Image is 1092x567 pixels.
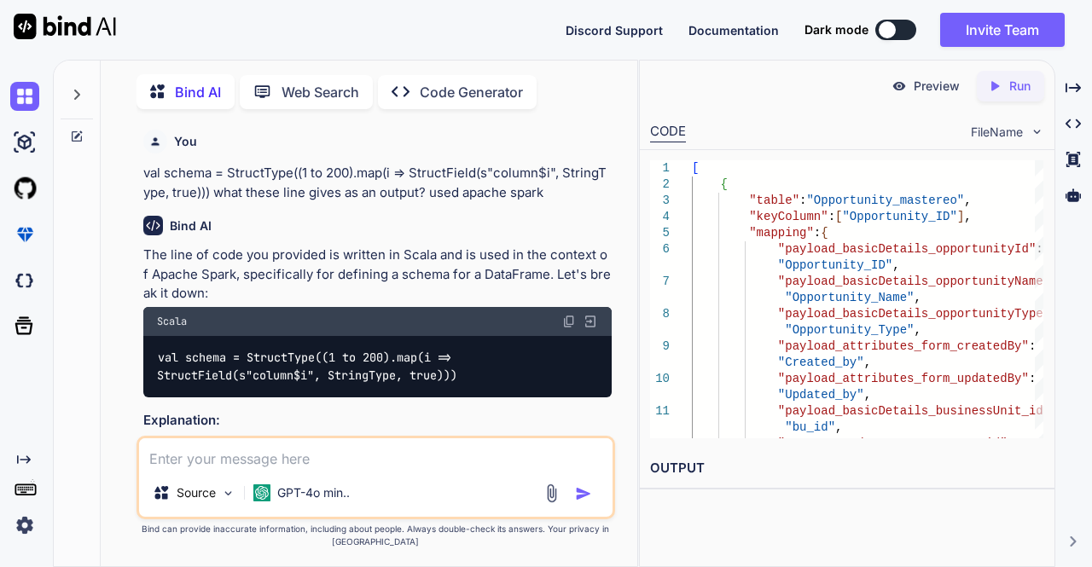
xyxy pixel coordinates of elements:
[799,194,806,207] span: :
[10,266,39,295] img: darkCloudIdeIcon
[566,21,663,39] button: Discord Support
[778,437,1008,450] span: "responseBody_requestDataMap_id"
[750,210,828,223] span: "keyColumn"
[828,210,835,223] span: :
[10,82,39,111] img: chat
[157,349,458,384] code: val schema = StructType((1 to 200).map(i => StructField(s"column$i", StringType, true)))
[566,23,663,38] span: Discord Support
[157,315,187,328] span: Scala
[750,226,815,240] span: "mapping"
[778,275,1050,288] span: "payload_basicDetails_opportunityName"
[10,511,39,540] img: settings
[14,14,116,39] img: Bind AI
[542,483,561,503] img: attachment
[10,220,39,249] img: premium
[136,523,616,548] p: Bind can provide inaccurate information, including about people. Always double-check its answers....
[1009,78,1031,95] p: Run
[893,258,900,272] span: ,
[143,164,613,202] p: val schema = StructType((1 to 200).map(i => StructField(s"column$i", StringType, true))) what the...
[786,323,915,337] span: "Opportunity_Type"
[1008,437,1014,450] span: :
[804,21,868,38] span: Dark mode
[892,78,907,94] img: preview
[277,484,350,501] p: GPT-4o min..
[965,210,972,223] span: ,
[940,13,1065,47] button: Invite Team
[143,246,613,304] p: The line of code you provided is written in Scala and is used in the context of Apache Spark, spe...
[1030,124,1044,139] img: chevron down
[640,448,1054,489] h2: OUTPUT
[965,194,972,207] span: ,
[778,242,1036,256] span: "payload_basicDetails_opportunityId"
[583,314,598,329] img: Open in Browser
[420,82,523,102] p: Code Generator
[650,209,670,225] div: 4
[688,23,779,38] span: Documentation
[650,241,670,257] div: 6
[170,217,212,234] h6: Bind AI
[10,174,39,203] img: githubLight
[778,404,1050,418] span: "payload_basicDetails_businessUnit_id"
[650,403,670,419] div: 11
[835,210,842,223] span: [
[778,388,864,402] span: "Updated_by"
[692,161,699,175] span: [
[778,258,892,272] span: "Opportunity_ID"
[221,486,235,500] img: Pick Models
[786,420,836,434] span: "bu_id"
[778,307,1050,321] span: "payload_basicDetails_opportunityType"
[650,371,670,387] div: 10
[957,210,964,223] span: ]
[750,194,800,207] span: "table"
[814,226,821,240] span: :
[822,226,828,240] span: {
[650,274,670,290] div: 7
[282,82,359,102] p: Web Search
[650,306,670,322] div: 8
[175,82,221,102] p: Bind AI
[843,210,957,223] span: "Opportunity_ID"
[807,194,965,207] span: "Opportunity_mastereo"
[786,291,915,304] span: "Opportunity_Name"
[688,21,779,39] button: Documentation
[650,160,670,176] div: 1
[778,356,864,369] span: "Created_by"
[562,315,576,328] img: copy
[778,372,1029,385] span: "payload_attributes_form_updatedBy"
[650,436,670,452] div: 12
[650,122,686,142] div: CODE
[721,177,728,191] span: {
[10,128,39,157] img: ai-studio
[143,411,613,431] h3: Explanation:
[177,484,216,501] p: Source
[650,193,670,209] div: 3
[915,291,921,304] span: ,
[835,420,842,434] span: ,
[1029,372,1036,385] span: :
[253,484,270,501] img: GPT-4o mini
[864,388,871,402] span: ,
[650,176,670,193] div: 2
[174,133,197,150] h6: You
[971,124,1023,141] span: FileName
[575,485,592,502] img: icon
[915,323,921,337] span: ,
[1029,339,1036,353] span: :
[650,338,670,355] div: 9
[778,339,1029,353] span: "payload_attributes_form_createdBy"
[914,78,960,95] p: Preview
[650,225,670,241] div: 5
[864,356,871,369] span: ,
